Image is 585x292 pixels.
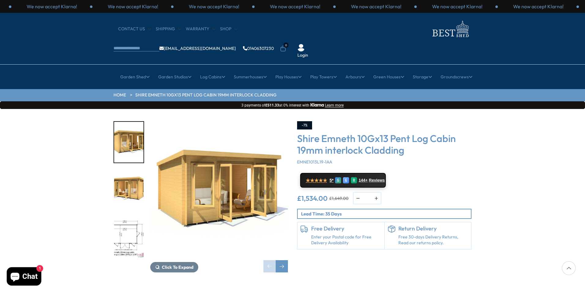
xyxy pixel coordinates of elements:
span: EMNE1013L19-1AA [297,159,332,165]
a: 01406307230 [243,46,274,51]
div: 2 / 15 [114,169,144,211]
a: HOME [114,92,126,98]
a: Play Houses [275,69,302,84]
a: Garden Studios [158,69,192,84]
div: 3 / 3 [336,3,417,10]
p: We now accept Klarna! [270,3,320,10]
span: ★★★★★ [306,178,327,183]
a: Shire Emneth 10Gx13 Pent Log Cabin 19mm interlock Cladding [135,92,277,98]
div: 1 / 3 [417,3,498,10]
a: Shipping [156,26,181,32]
h6: Return Delivery [398,225,468,232]
p: We now accept Klarna! [189,3,239,10]
a: Groundscrews [441,69,472,84]
div: G [335,177,341,183]
del: £1,649.00 [329,196,348,200]
img: Shire Emneth 10Gx13 Pent Log Cabin 19mm interlock Cladding - Best Shed [150,121,288,259]
a: Storage [413,69,432,84]
span: Reviews [369,178,385,183]
a: Green Houses [373,69,404,84]
p: Free 30-days Delivery Returns, Read our returns policy. [398,234,468,246]
h3: Shire Emneth 10Gx13 Pent Log Cabin 19mm interlock Cladding [297,133,471,156]
span: Click To Expand [162,264,193,270]
div: 1 / 15 [150,121,288,272]
img: 2990gx389010gx13Emneth19mm030LIFESTYLE_71cc9d64-1f41-4a0f-a807-8392838f018f_200x200.jpg [114,122,143,163]
div: 2 / 3 [255,3,336,10]
p: Lead Time: 35 Days [301,211,471,217]
div: 2 / 3 [498,3,579,10]
img: 2990gx389010gx13Emneth19mmPLAN_9efd6104-3a14-4d67-9355-ca9f57706435_200x200.jpg [114,218,143,258]
a: Enter your Postal code for Free Delivery Availability [311,234,381,246]
div: Next slide [276,260,288,272]
img: 2990gx389010gx13Emneth19mm-030lifestyle_ea743d31-7f3c-4ad9-a448-ed4adc29c1f9_200x200.jpg [114,170,143,211]
a: Play Towers [310,69,337,84]
div: 1 / 3 [173,3,255,10]
a: CONTACT US [118,26,151,32]
a: [EMAIL_ADDRESS][DOMAIN_NAME] [159,46,236,51]
div: 2 / 3 [11,3,92,10]
p: We now accept Klarna! [432,3,483,10]
div: Previous slide [263,260,276,272]
a: Summerhouses [234,69,267,84]
a: Log Cabins [200,69,225,84]
a: 0 [280,46,286,52]
div: R [351,177,357,183]
div: -7% [297,121,312,129]
a: Garden Shed [120,69,150,84]
span: 144+ [359,178,367,183]
p: We now accept Klarna! [351,3,401,10]
div: 3 / 15 [114,217,144,259]
p: We now accept Klarna! [27,3,77,10]
a: Arbours [345,69,365,84]
button: Click To Expand [150,262,198,272]
h6: Free Delivery [311,225,381,232]
div: 1 / 15 [114,121,144,163]
p: We now accept Klarna! [108,3,158,10]
ins: £1,534.00 [297,195,328,202]
a: Login [297,52,308,58]
img: User Icon [297,44,305,51]
a: Warranty [186,26,215,32]
inbox-online-store-chat: Shopify online store chat [5,267,43,287]
p: We now accept Klarna! [513,3,564,10]
span: 0 [283,43,289,48]
img: logo [429,19,471,39]
div: 3 / 3 [92,3,173,10]
div: E [343,177,349,183]
a: Shop [220,26,237,32]
a: ★★★★★ 5* G E R 144+ Reviews [300,173,386,188]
